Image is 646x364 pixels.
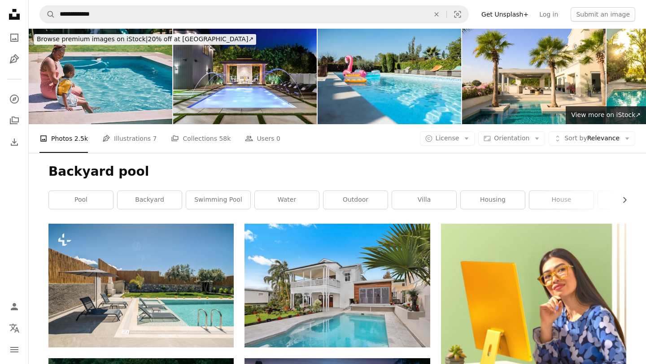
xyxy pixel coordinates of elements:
[478,131,545,146] button: Orientation
[420,131,475,146] button: License
[186,191,250,209] a: swimming pool
[5,341,23,359] button: Menu
[571,7,635,22] button: Submit an image
[48,164,626,180] h1: Backyard pool
[566,106,646,124] a: View more on iStock↗
[37,35,148,43] span: Browse premium images on iStock |
[48,281,234,289] a: a swimming pool with lounge chairs and an umbrella
[494,134,529,142] span: Orientation
[564,134,620,143] span: Relevance
[29,29,172,124] img: Swimming pool, happy and mother with child in backyard of home for summer vacation on weekend tog...
[244,281,430,289] a: white concrete building
[153,134,157,143] span: 7
[173,29,317,124] img: Luxurious modern backyard with illuminated swimming pool at night.
[5,29,23,47] a: Photos
[462,29,606,124] img: Luxury house with swimming pool and palm trees in Dubai
[276,134,280,143] span: 0
[40,6,55,23] button: Search Unsplash
[529,191,594,209] a: house
[5,319,23,337] button: Language
[549,131,635,146] button: Sort byRelevance
[476,7,534,22] a: Get Unsplash+
[29,29,262,50] a: Browse premium images on iStock|20% off at [GEOGRAPHIC_DATA]↗
[255,191,319,209] a: water
[48,224,234,347] img: a swimming pool with lounge chairs and an umbrella
[436,134,459,142] span: License
[49,191,113,209] a: pool
[571,111,641,118] span: View more on iStock ↗
[564,134,587,142] span: Sort by
[118,191,182,209] a: backyard
[102,124,157,153] a: Illustrations 7
[39,5,469,23] form: Find visuals sitewide
[534,7,563,22] a: Log in
[616,191,626,209] button: scroll list to the right
[318,29,461,124] img: Various Pool Floats Floating In An Empty Pool
[5,90,23,108] a: Explore
[244,224,430,347] img: white concrete building
[427,6,446,23] button: Clear
[5,133,23,151] a: Download History
[323,191,388,209] a: outdoor
[219,134,231,143] span: 58k
[245,124,280,153] a: Users 0
[5,112,23,130] a: Collections
[447,6,468,23] button: Visual search
[5,50,23,68] a: Illustrations
[461,191,525,209] a: housing
[392,191,456,209] a: villa
[37,35,253,43] span: 20% off at [GEOGRAPHIC_DATA] ↗
[171,124,231,153] a: Collections 58k
[5,298,23,316] a: Log in / Sign up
